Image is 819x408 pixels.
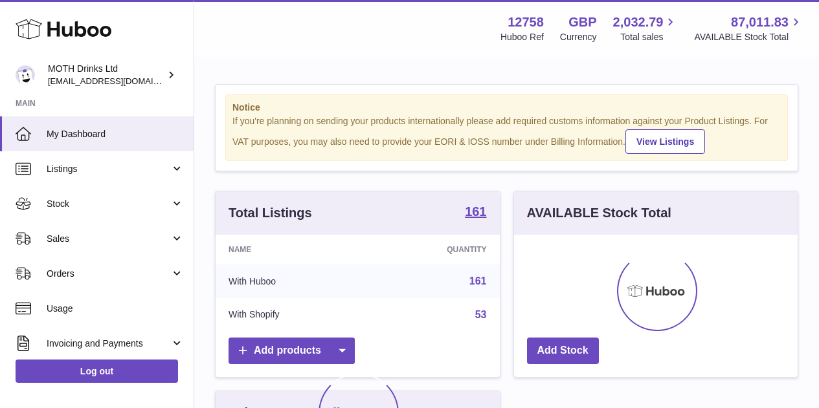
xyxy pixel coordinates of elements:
[229,338,355,364] a: Add products
[475,309,487,320] a: 53
[47,128,184,140] span: My Dashboard
[368,235,499,264] th: Quantity
[694,31,803,43] span: AVAILABLE Stock Total
[229,204,312,222] h3: Total Listings
[47,268,170,280] span: Orders
[694,14,803,43] a: 87,011.83 AVAILABLE Stock Total
[527,338,599,364] a: Add Stock
[500,31,544,43] div: Huboo Ref
[47,163,170,175] span: Listings
[465,205,486,220] a: 161
[613,14,679,43] a: 2,032.79 Total sales
[527,204,671,222] h3: AVAILABLE Stock Total
[47,233,170,245] span: Sales
[48,63,164,87] div: MOTH Drinks Ltd
[465,205,486,218] strong: 161
[47,338,170,350] span: Invoicing and Payments
[568,14,596,31] strong: GBP
[47,303,184,315] span: Usage
[232,102,781,114] strong: Notice
[620,31,678,43] span: Total sales
[16,65,35,85] img: orders@mothdrinks.com
[469,275,487,286] a: 161
[16,360,178,383] a: Log out
[508,14,544,31] strong: 12758
[232,115,781,154] div: If you're planning on sending your products internationally please add required customs informati...
[625,129,705,154] a: View Listings
[216,264,368,298] td: With Huboo
[613,14,664,31] span: 2,032.79
[47,198,170,210] span: Stock
[216,235,368,264] th: Name
[731,14,789,31] span: 87,011.83
[560,31,597,43] div: Currency
[48,76,190,86] span: [EMAIL_ADDRESS][DOMAIN_NAME]
[216,298,368,332] td: With Shopify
